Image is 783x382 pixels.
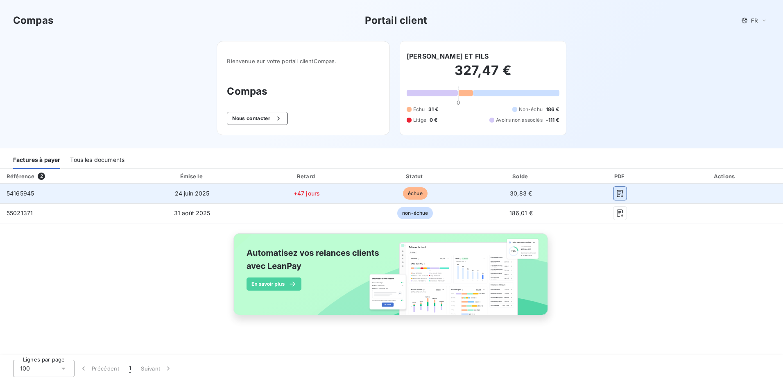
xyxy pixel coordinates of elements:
button: 1 [124,360,136,377]
img: banner [226,228,557,329]
span: 24 juin 2025 [175,190,210,197]
span: 31 € [428,106,439,113]
span: 100 [20,364,30,373]
span: Non-échu [519,106,543,113]
span: 31 août 2025 [174,209,210,216]
button: Suivant [136,360,177,377]
h3: Portail client [365,13,427,28]
span: non-échue [397,207,433,219]
span: +47 jours [294,190,320,197]
span: Avoirs non associés [496,116,543,124]
span: FR [751,17,758,24]
h3: Compas [227,84,380,99]
span: Bienvenue sur votre portail client Compas . [227,58,380,64]
h3: Compas [13,13,53,28]
span: 0 [457,99,460,106]
div: Factures à payer [13,152,60,169]
button: Nous contacter [227,112,287,125]
span: 30,83 € [510,190,532,197]
div: Émise le [134,172,250,180]
div: Référence [7,173,34,180]
span: échue [403,187,428,200]
span: Litige [413,116,426,124]
span: 54165945 [7,190,34,197]
span: 55021371 [7,209,33,216]
div: Tous les documents [70,152,124,169]
div: Retard [253,172,360,180]
h6: [PERSON_NAME] ET FILS [407,51,489,61]
button: Précédent [75,360,124,377]
span: 2 [38,173,45,180]
span: 186 € [546,106,559,113]
div: Actions [669,172,781,180]
div: Solde [471,172,572,180]
div: PDF [575,172,665,180]
span: 1 [129,364,131,373]
span: 0 € [430,116,437,124]
span: 186,01 € [509,209,533,216]
h2: 327,47 € [407,62,559,87]
div: Statut [363,172,467,180]
span: -111 € [546,116,559,124]
span: Échu [413,106,425,113]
